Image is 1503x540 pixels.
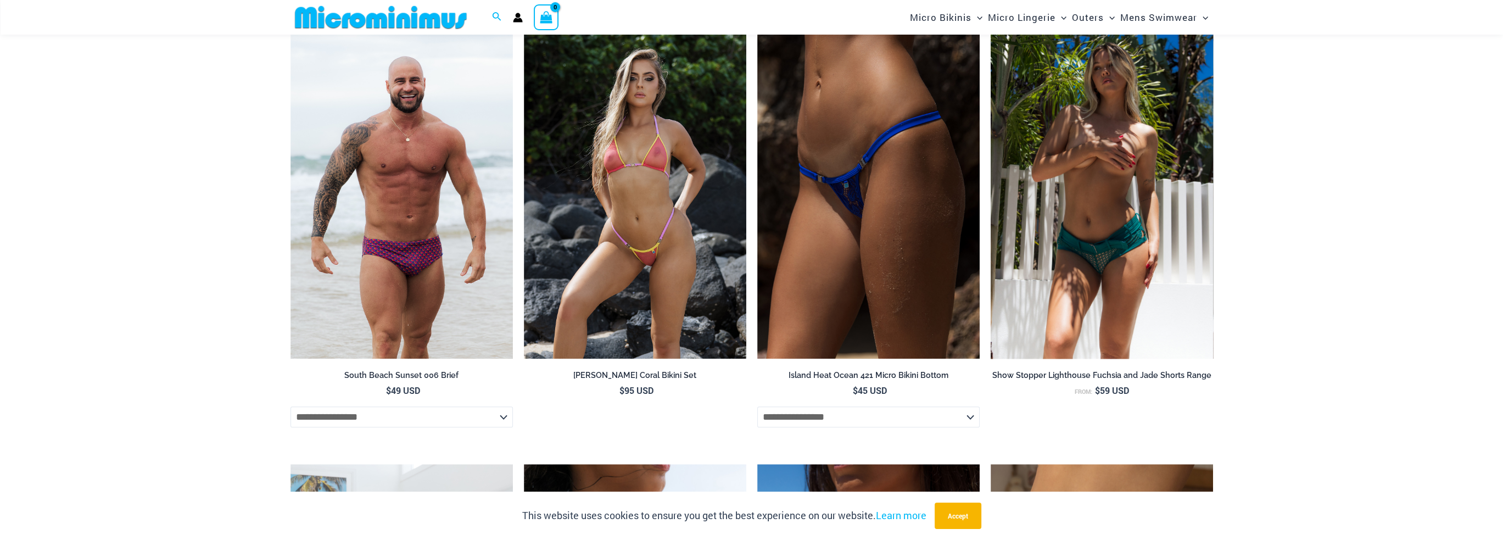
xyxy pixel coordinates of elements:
a: Search icon link [492,10,502,25]
span: $ [853,385,858,396]
span: Micro Bikinis [910,3,971,31]
button: Accept [935,503,981,529]
p: This website uses cookies to ensure you get the best experience on our website. [522,508,926,524]
span: Menu Toggle [1197,3,1208,31]
span: Menu Toggle [1055,3,1066,31]
span: Outers [1072,3,1104,31]
a: View Shopping Cart, empty [534,4,559,30]
h2: Show Stopper Lighthouse Fuchsia and Jade Shorts Range [991,370,1213,381]
img: South Beach Sunset 006 Brief 07 [290,25,513,359]
a: Lighthouse Fuchsia 516 Shorts 04Lighthouse Jade 516 Shorts 05Lighthouse Jade 516 Shorts 05 [991,25,1213,359]
h2: Island Heat Ocean 421 Micro Bikini Bottom [757,370,980,381]
span: $ [1095,385,1100,396]
span: Mens Swimwear [1120,3,1197,31]
img: MM SHOP LOGO FLAT [290,5,471,30]
span: $ [386,385,391,396]
bdi: 45 USD [853,385,887,396]
a: Micro BikinisMenu ToggleMenu Toggle [907,3,985,31]
span: Micro Lingerie [988,3,1055,31]
nav: Site Navigation [906,2,1213,33]
span: Menu Toggle [1104,3,1115,31]
a: Island Heat Ocean 421 Micro Bikini Bottom [757,370,980,385]
bdi: 49 USD [386,385,420,396]
a: Account icon link [513,13,523,23]
bdi: 59 USD [1095,385,1129,396]
span: From: [1075,388,1092,396]
img: Island Heat Ocean 421 Bottom 01 [757,25,980,359]
a: Maya Sunkist Coral 309 Top 469 Bottom 02Maya Sunkist Coral 309 Top 469 Bottom 04Maya Sunkist Cora... [524,25,746,359]
span: Menu Toggle [971,3,982,31]
a: Micro LingerieMenu ToggleMenu Toggle [985,3,1069,31]
a: OutersMenu ToggleMenu Toggle [1069,3,1118,31]
img: Maya Sunkist Coral 309 Top 469 Bottom 02 [524,25,746,359]
a: Learn more [876,509,926,522]
a: [PERSON_NAME] Coral Bikini Set [524,370,746,385]
span: $ [619,385,624,396]
h2: South Beach Sunset 006 Brief [290,370,513,381]
a: South Beach Sunset 006 Brief [290,370,513,385]
a: Island Heat Ocean 421 Bottom 01Island Heat Ocean 421 Bottom 02Island Heat Ocean 421 Bottom 02 [757,25,980,359]
a: Mens SwimwearMenu ToggleMenu Toggle [1118,3,1211,31]
h2: [PERSON_NAME] Coral Bikini Set [524,370,746,381]
a: Show Stopper Lighthouse Fuchsia and Jade Shorts Range [991,370,1213,385]
a: South Beach Sunset 006 Brief 07South Beach Sunset 006 Brief 03South Beach Sunset 006 Brief 03 [290,25,513,359]
bdi: 95 USD [619,385,653,396]
img: Lighthouse Jade 516 Shorts 05 [991,25,1213,359]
